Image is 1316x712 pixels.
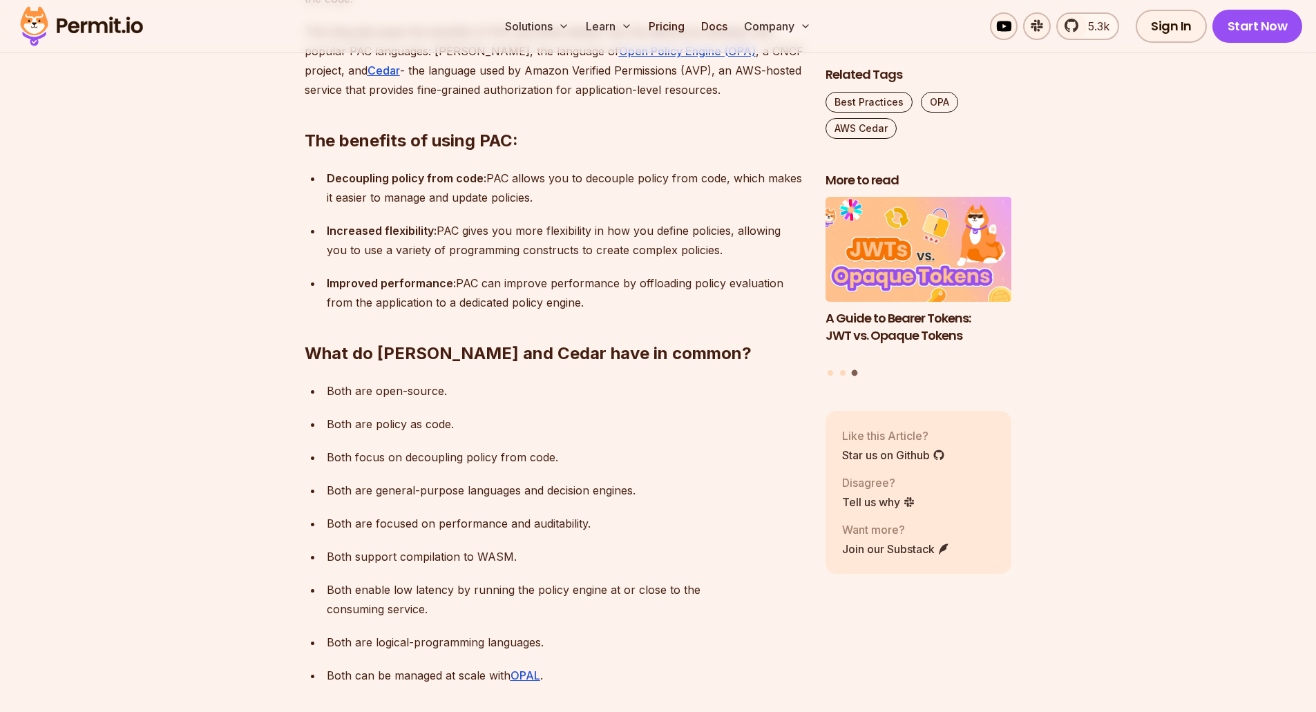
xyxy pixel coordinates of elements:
[842,447,945,463] a: Star us on Github
[327,169,803,207] p: PAC allows you to decouple policy from code, which makes it easier to manage and update policies.
[327,547,803,566] p: Both support compilation to WASM.
[826,198,1012,302] img: A Guide to Bearer Tokens: JWT vs. Opaque Tokens
[14,3,149,50] img: Permit logo
[499,12,575,40] button: Solutions
[327,514,803,533] p: Both are focused on performance and auditability.
[327,221,803,260] p: PAC gives you more flexibility in how you define policies, allowing you to use a variety of progr...
[511,668,540,682] a: OPAL
[327,448,803,467] p: Both focus on decoupling policy from code.
[696,12,733,40] a: Docs
[921,92,958,113] a: OPA
[826,198,1012,378] div: Posts
[826,198,1012,362] a: A Guide to Bearer Tokens: JWT vs. Opaque TokensA Guide to Bearer Tokens: JWT vs. Opaque Tokens
[305,75,803,152] h2: The benefits of using PAC:
[305,287,803,365] h2: What do [PERSON_NAME] and Cedar have in common?
[1056,12,1119,40] a: 5.3k
[327,633,803,652] p: Both are logical-programming languages.
[840,370,846,376] button: Go to slide 2
[368,64,400,77] a: Cedar
[842,474,915,491] p: Disagree?
[842,541,950,557] a: Join our Substack
[327,171,486,185] strong: Decoupling policy from code:
[327,580,803,619] p: Both enable low latency by running the policy engine at or close to the consuming service.
[327,276,456,290] strong: Improved performance:
[327,414,803,434] p: Both are policy as code.
[842,521,950,538] p: Want more?
[327,381,803,401] p: Both are open-source.
[305,22,803,99] p: This blog discusses the benefits of PAC and dives deeper into the difference between two popular ...
[826,172,1012,189] h2: More to read
[1080,18,1109,35] span: 5.3k
[1136,10,1207,43] a: Sign In
[580,12,638,40] button: Learn
[826,118,897,139] a: AWS Cedar
[1212,10,1303,43] a: Start Now
[842,494,915,510] a: Tell us why
[826,66,1012,84] h2: Related Tags
[842,427,945,444] p: Like this Article?
[738,12,817,40] button: Company
[327,481,803,500] p: Both are general-purpose languages and decision engines.
[826,92,913,113] a: Best Practices
[327,666,803,685] p: Both can be managed at scale with .
[826,198,1012,362] li: 3 of 3
[852,370,858,376] button: Go to slide 3
[828,370,833,376] button: Go to slide 1
[619,44,756,58] a: Open Policy Engine (OPA)
[643,12,690,40] a: Pricing
[327,224,437,238] strong: Increased flexibility:
[327,273,803,312] p: PAC can improve performance by offloading policy evaluation from the application to a dedicated p...
[826,310,1012,345] h3: A Guide to Bearer Tokens: JWT vs. Opaque Tokens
